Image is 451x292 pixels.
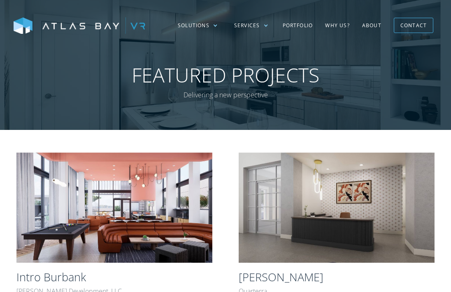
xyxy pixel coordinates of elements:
h2: [PERSON_NAME] [239,269,323,285]
img: Intro Burbank [16,153,212,263]
div: Contact [400,19,427,32]
div: Solutions [178,22,209,29]
a: About [356,14,388,38]
a: Contact [394,18,433,33]
h2: Intro Burbank [16,269,86,285]
div: Services [226,14,277,38]
h1: Featured Projects [81,63,370,87]
p: Delivering a new perspective [81,89,370,101]
a: Why US? [319,14,356,38]
img: Harper [239,153,435,263]
a: Portfolio [277,14,319,38]
div: Services [234,22,260,29]
img: Atlas Bay VR Logo [14,17,145,35]
div: Solutions [170,14,226,38]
